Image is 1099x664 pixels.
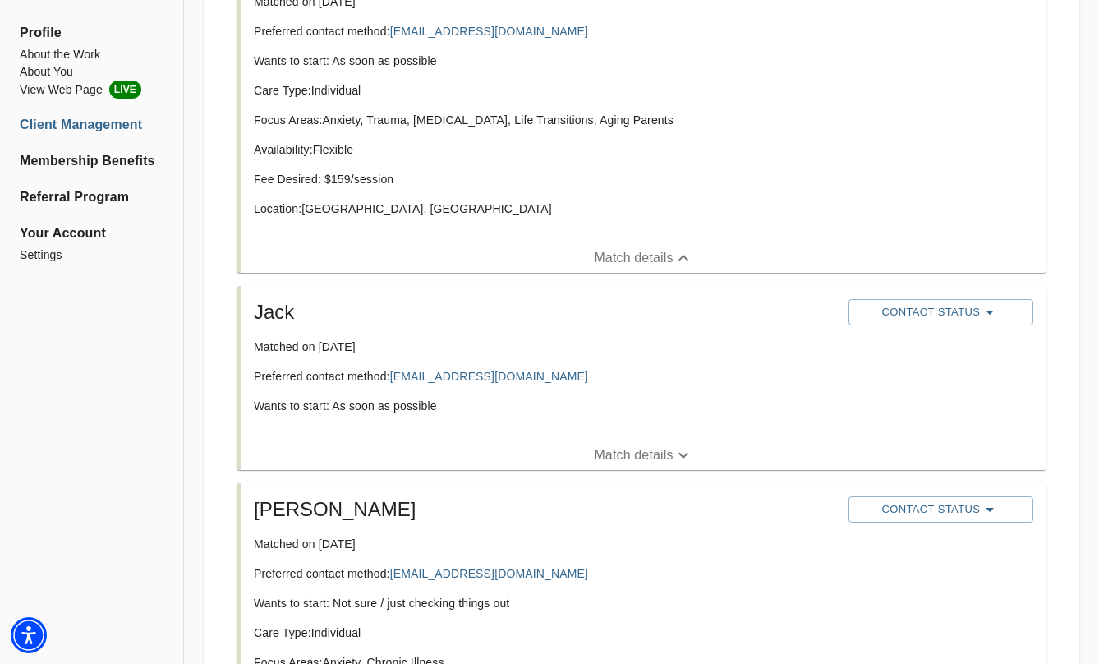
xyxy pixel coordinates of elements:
[254,496,835,523] h5: [PERSON_NAME]
[254,368,835,385] p: Preferred contact method:
[20,247,163,264] a: Settings
[20,46,163,63] a: About the Work
[20,81,163,99] a: View Web PageLIVE
[20,81,163,99] li: View Web Page
[20,151,163,171] a: Membership Benefits
[254,112,835,128] p: Focus Areas: Anxiety, Trauma, [MEDICAL_DATA], Life Transitions, Aging Parents
[254,201,835,217] p: Location: [GEOGRAPHIC_DATA], [GEOGRAPHIC_DATA]
[20,23,163,43] span: Profile
[11,617,47,653] div: Accessibility Menu
[390,567,588,580] a: [EMAIL_ADDRESS][DOMAIN_NAME]
[20,63,163,81] a: About You
[254,595,835,611] p: Wants to start: Not sure / just checking things out
[20,224,163,243] span: Your Account
[254,398,835,414] p: Wants to start: As soon as possible
[254,299,835,325] h5: Jack
[254,339,835,355] p: Matched on [DATE]
[848,496,1033,523] button: Contact Status
[857,500,1025,519] span: Contact Status
[254,53,835,69] p: Wants to start: As soon as possible
[594,445,673,465] p: Match details
[254,82,835,99] p: Care Type: Individual
[254,23,835,39] p: Preferred contact method:
[254,171,835,187] p: Fee Desired: $ 159 /session
[848,299,1033,325] button: Contact Status
[20,187,163,207] a: Referral Program
[254,141,835,158] p: Availability: Flexible
[254,565,835,582] p: Preferred contact method:
[857,302,1025,322] span: Contact Status
[594,248,673,268] p: Match details
[254,536,835,552] p: Matched on [DATE]
[241,440,1046,470] button: Match details
[241,243,1046,273] button: Match details
[20,115,163,135] a: Client Management
[390,25,588,38] a: [EMAIL_ADDRESS][DOMAIN_NAME]
[254,625,835,641] p: Care Type: Individual
[390,370,588,383] a: [EMAIL_ADDRESS][DOMAIN_NAME]
[109,81,141,99] span: LIVE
